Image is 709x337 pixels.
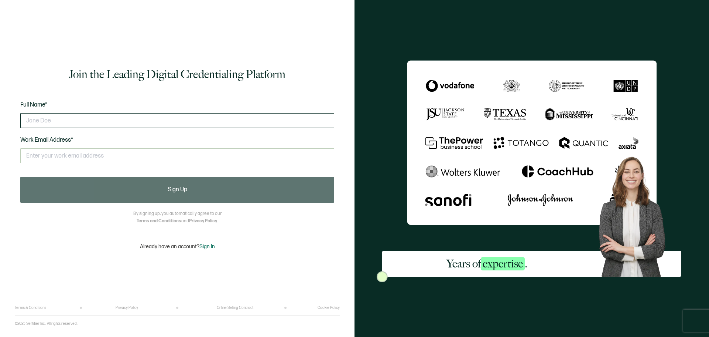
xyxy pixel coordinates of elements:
[481,257,525,270] span: expertise
[140,243,215,250] p: Already have an account?
[377,271,388,282] img: Sertifier Signup
[20,148,334,163] input: Enter your work email address
[407,60,657,225] img: Sertifier Signup - Years of <span class="strong-h">expertise</span>.
[20,137,73,144] span: Work Email Address*
[69,67,285,82] h1: Join the Leading Digital Credentialing Platform
[446,256,527,271] h2: Years of .
[189,218,217,224] a: Privacy Policy
[592,151,681,277] img: Sertifier Signup - Years of <span class="strong-h">expertise</span>. Hero
[20,101,47,108] span: Full Name*
[20,113,334,128] input: Jane Doe
[318,306,340,310] a: Cookie Policy
[199,243,215,250] span: Sign In
[168,187,187,193] span: Sign Up
[217,306,253,310] a: Online Selling Contract
[20,177,334,203] button: Sign Up
[137,218,181,224] a: Terms and Conditions
[116,306,138,310] a: Privacy Policy
[15,321,78,326] p: ©2025 Sertifier Inc.. All rights reserved.
[133,210,222,225] p: By signing up, you automatically agree to our and .
[15,306,46,310] a: Terms & Conditions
